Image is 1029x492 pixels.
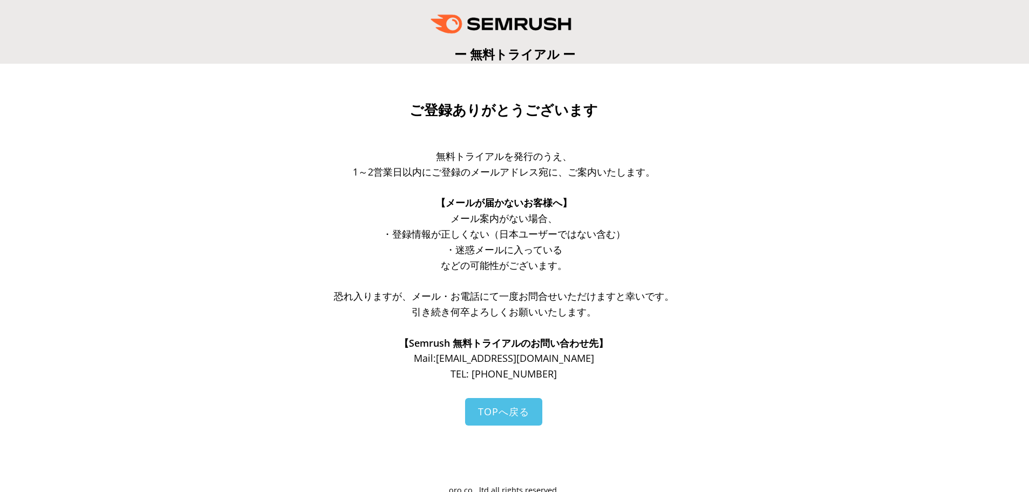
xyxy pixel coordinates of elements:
span: ご登録ありがとうございます [409,102,598,118]
span: Mail: [EMAIL_ADDRESS][DOMAIN_NAME] [414,352,594,365]
span: TEL: [PHONE_NUMBER] [450,367,557,380]
span: 【Semrush 無料トライアルのお問い合わせ先】 [399,336,608,349]
span: 引き続き何卒よろしくお願いいたします。 [412,305,596,318]
span: ・迷惑メールに入っている [446,243,562,256]
span: 恐れ入りますが、メール・お電話にて一度お問合せいただけますと幸いです。 [334,289,674,302]
span: 無料トライアルを発行のうえ、 [436,150,572,163]
span: 【メールが届かないお客様へ】 [436,196,572,209]
span: ・登録情報が正しくない（日本ユーザーではない含む） [382,227,626,240]
span: 1～2営業日以内にご登録のメールアドレス宛に、ご案内いたします。 [353,165,655,178]
span: などの可能性がございます。 [441,259,567,272]
span: TOPへ戻る [478,405,529,418]
a: TOPへ戻る [465,398,542,426]
span: メール案内がない場合、 [450,212,557,225]
span: ー 無料トライアル ー [454,45,575,63]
